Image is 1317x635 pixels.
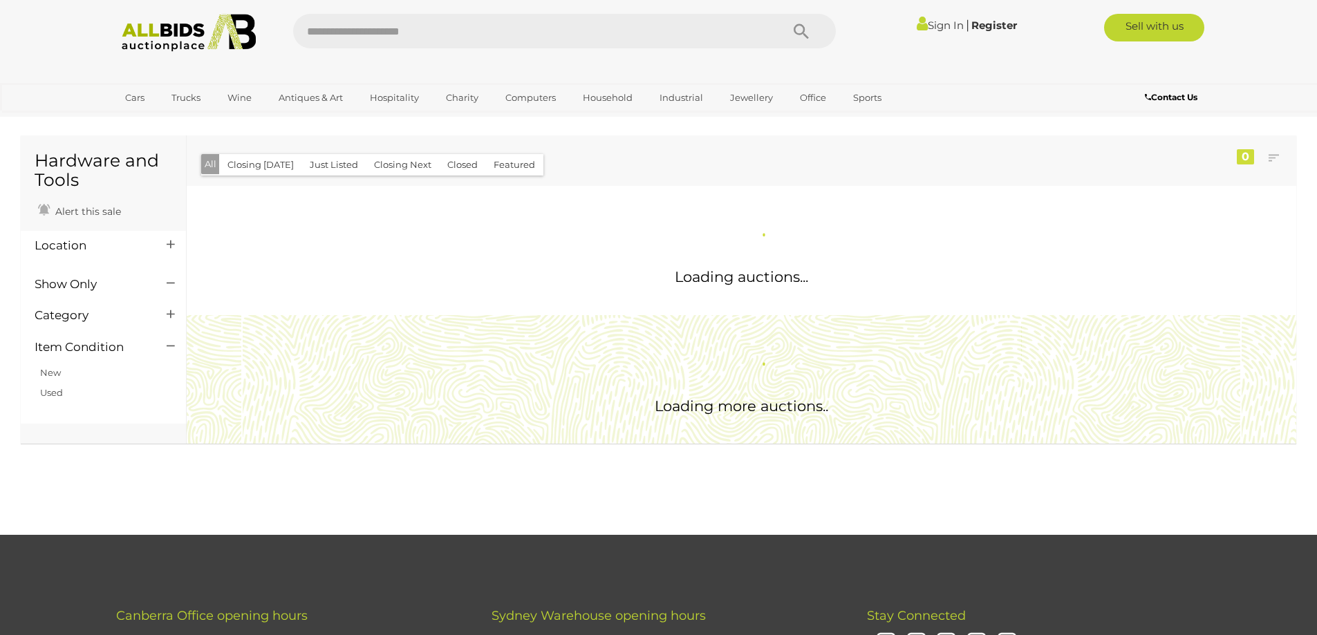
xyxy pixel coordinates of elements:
a: Used [40,387,63,398]
button: Closing [DATE] [219,154,302,176]
h4: Category [35,309,146,322]
button: Closing Next [366,154,440,176]
a: Household [574,86,642,109]
b: Contact Us [1145,92,1197,102]
h4: Item Condition [35,341,146,354]
span: | [966,17,969,32]
a: Contact Us [1145,90,1201,105]
div: 0 [1237,149,1254,164]
button: Search [767,14,836,48]
a: Sports [844,86,890,109]
h1: Hardware and Tools [35,151,172,189]
button: Featured [485,154,543,176]
a: Trucks [162,86,209,109]
a: Charity [437,86,487,109]
a: Hospitality [361,86,428,109]
a: [GEOGRAPHIC_DATA] [116,109,232,132]
span: Alert this sale [52,205,121,218]
a: Computers [496,86,565,109]
a: Alert this sale [35,200,124,220]
a: Jewellery [721,86,782,109]
a: Sell with us [1104,14,1204,41]
h4: Show Only [35,278,146,291]
span: Sydney Warehouse opening hours [492,608,706,623]
a: Office [791,86,835,109]
span: Loading auctions... [675,268,808,285]
a: New [40,367,61,378]
a: Wine [218,86,261,109]
a: Antiques & Art [270,86,352,109]
a: Industrial [651,86,712,109]
a: Cars [116,86,153,109]
button: All [201,154,220,174]
span: Canberra Office opening hours [116,608,308,623]
button: Closed [439,154,486,176]
a: Register [971,19,1017,32]
span: Loading more auctions.. [655,397,828,415]
h4: Location [35,239,146,252]
button: Just Listed [301,154,366,176]
a: Sign In [917,19,964,32]
span: Stay Connected [867,608,966,623]
img: Allbids.com.au [114,14,264,52]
